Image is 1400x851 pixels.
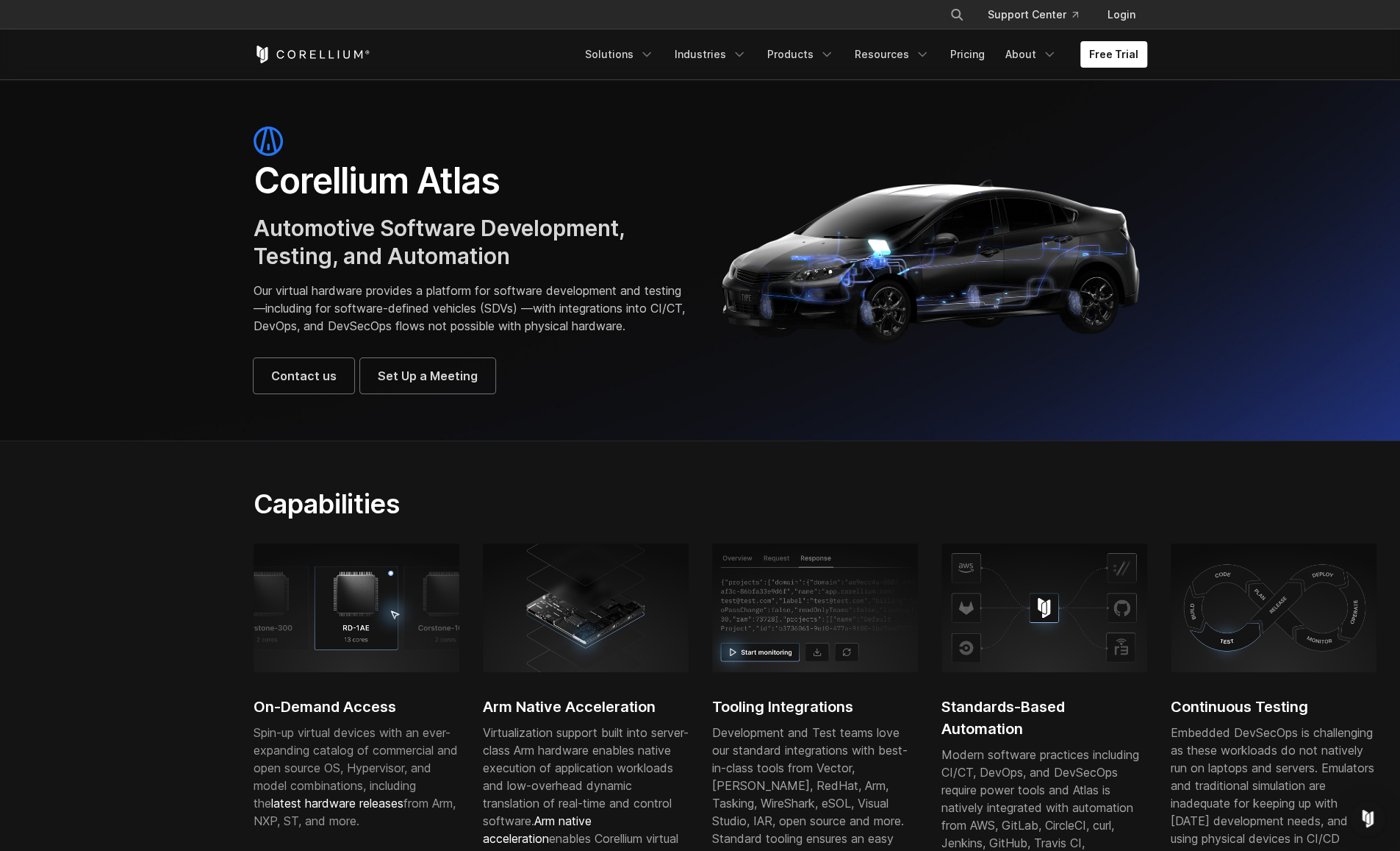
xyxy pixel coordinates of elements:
img: Response tab, start monitoring; Tooling Integrations [712,544,918,672]
img: Continuous testing using physical devices in CI/CD workflows [1171,544,1376,672]
h2: Tooling Integrations [712,696,918,718]
h1: Corellium Atlas [254,159,686,203]
h2: Arm Native Acceleration [483,696,689,718]
img: Corellium_Hero_Atlas_Header [715,168,1147,352]
span: Contact us [271,367,337,385]
a: Contact us [254,358,354,394]
span: Set Up a Meeting [378,367,478,385]
a: Free Trial [1080,41,1147,68]
a: Support Center [976,1,1090,28]
img: RD-1AE; 13 cores [254,544,459,672]
a: Products [758,41,843,68]
a: Login [1096,1,1147,28]
a: latest hardware releases [271,796,403,811]
a: Arm native acceleration [483,813,592,846]
a: Industries [666,41,755,68]
h2: Capabilities [254,488,839,520]
a: Pricing [941,41,994,68]
span: Automotive Software Development, Testing, and Automation [254,215,625,269]
div: Open Intercom Messenger [1350,801,1385,836]
h2: On-Demand Access [254,696,459,718]
button: Search [944,1,970,28]
a: Set Up a Meeting [360,358,495,394]
div: Navigation Menu [576,41,1147,68]
h2: Standards-Based Automation [941,696,1147,740]
div: Navigation Menu [932,1,1147,28]
p: Our virtual hardware provides a platform for software development and testing—including for softw... [254,282,686,335]
img: atlas-icon [254,127,283,156]
img: Corellium platform integrating with AWS, GitHub, and CI tools for secure mobile app testing and D... [941,544,1147,672]
span: Spin-up virtual devices with an ever-expanding catalog of commercial and open source OS, Hypervis... [254,725,458,828]
a: Resources [846,41,938,68]
a: About [997,41,1066,68]
img: server-class Arm hardware; SDV development [483,544,689,672]
a: Solutions [576,41,663,68]
h2: Continuous Testing [1171,696,1376,718]
a: Corellium Home [254,46,370,63]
